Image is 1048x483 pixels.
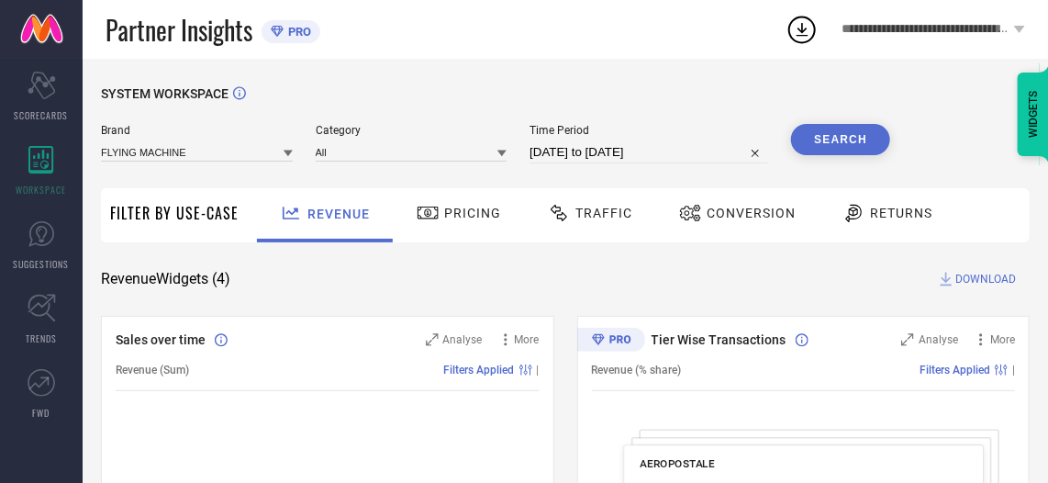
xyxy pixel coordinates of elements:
[14,257,70,271] span: SUGGESTIONS
[870,206,932,220] span: Returns
[110,202,239,224] span: Filter By Use-Case
[15,108,69,122] span: SCORECARDS
[652,332,786,347] span: Tier Wise Transactions
[707,206,796,220] span: Conversion
[530,124,768,137] span: Time Period
[920,364,990,376] span: Filters Applied
[101,270,230,288] span: Revenue Widgets ( 4 )
[26,331,57,345] span: TRENDS
[116,332,206,347] span: Sales over time
[901,333,914,346] svg: Zoom
[515,333,540,346] span: More
[990,333,1015,346] span: More
[786,13,819,46] div: Open download list
[443,333,483,346] span: Analyse
[444,364,515,376] span: Filters Applied
[33,406,50,420] span: FWD
[1012,364,1015,376] span: |
[444,206,501,220] span: Pricing
[575,206,632,220] span: Traffic
[307,207,370,221] span: Revenue
[592,364,682,376] span: Revenue (% share)
[101,124,293,137] span: Brand
[284,25,311,39] span: PRO
[919,333,958,346] span: Analyse
[955,270,1016,288] span: DOWNLOAD
[116,364,189,376] span: Revenue (Sum)
[426,333,439,346] svg: Zoom
[530,141,768,163] input: Select time period
[537,364,540,376] span: |
[577,328,645,355] div: Premium
[101,86,229,101] span: SYSTEM WORKSPACE
[791,124,890,155] button: Search
[106,11,252,49] span: Partner Insights
[316,124,507,137] span: Category
[17,183,67,197] span: WORKSPACE
[640,457,715,470] span: AEROPOSTALE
